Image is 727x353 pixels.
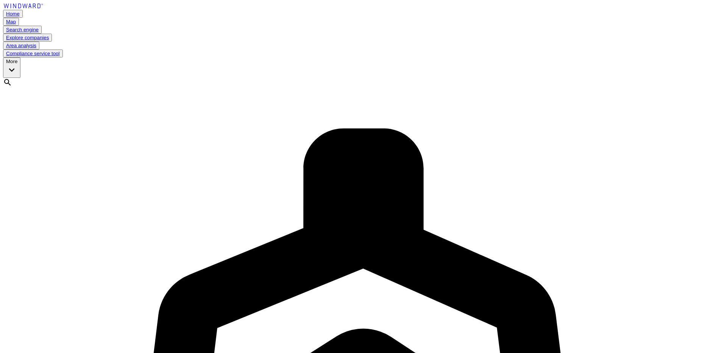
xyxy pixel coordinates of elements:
[3,42,39,50] button: Area analysis
[3,10,23,18] button: Home
[6,35,49,40] a: Explore companies
[3,34,52,42] button: Explore companies
[6,27,39,33] a: Search engine
[6,11,20,17] a: Home
[3,18,19,26] button: Map
[3,50,63,57] button: Compliance service tool
[695,319,721,347] iframe: Chat
[6,59,17,77] span: More
[3,57,20,78] button: More
[6,43,36,48] a: Area analysis
[6,51,60,56] a: Compliance service tool
[3,26,42,34] button: Search engine
[6,19,16,25] a: Map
